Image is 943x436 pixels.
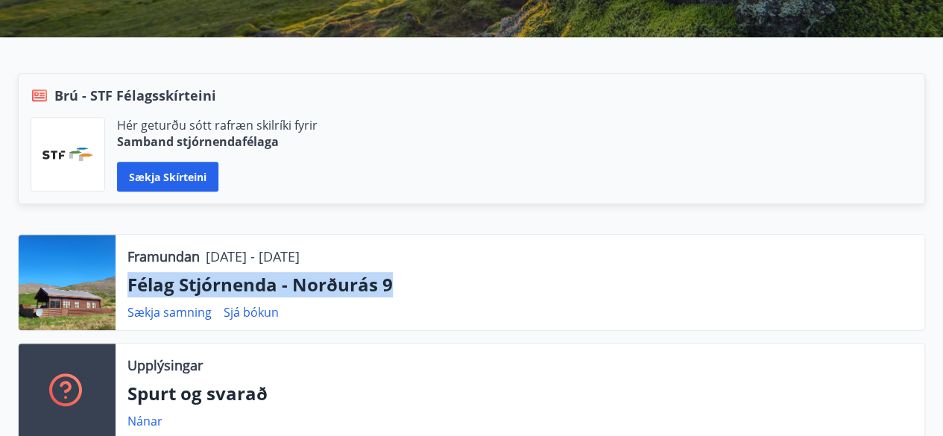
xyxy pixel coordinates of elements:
[127,356,203,375] p: Upplýsingar
[117,162,218,192] button: Sækja skírteini
[224,304,279,320] a: Sjá bókun
[206,247,300,266] p: [DATE] - [DATE]
[127,304,212,320] a: Sækja samning
[117,133,318,150] p: Samband stjórnendafélaga
[54,86,216,105] span: Brú - STF Félagsskírteini
[117,117,318,133] p: Hér geturðu sótt rafræn skilríki fyrir
[42,148,93,161] img: vjCaq2fThgY3EUYqSgpjEiBg6WP39ov69hlhuPVN.png
[127,272,912,297] p: Félag Stjórnenda - Norðurás 9
[127,381,912,406] p: Spurt og svarað
[127,247,200,266] p: Framundan
[127,413,163,429] a: Nánar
